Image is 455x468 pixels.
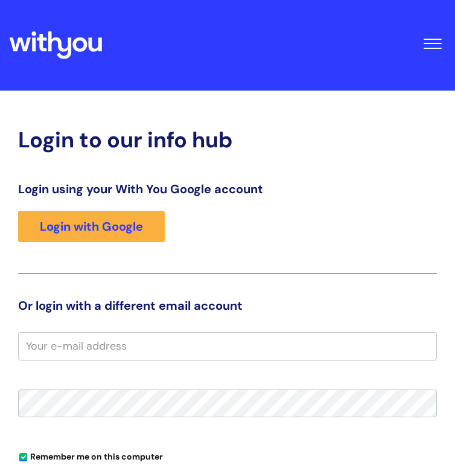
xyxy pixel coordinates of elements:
[18,182,437,196] h3: Login using your With You Google account
[18,211,165,242] a: Login with Google
[419,22,446,59] button: Toggle Navigation
[18,127,437,153] h2: Login to our info hub
[18,449,163,462] label: Remember me on this computer
[18,446,437,466] div: You can uncheck this option if you're logging in from a shared device
[19,454,27,461] input: Remember me on this computer
[18,332,437,360] input: Your e-mail address
[18,298,437,313] h3: Or login with a different email account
